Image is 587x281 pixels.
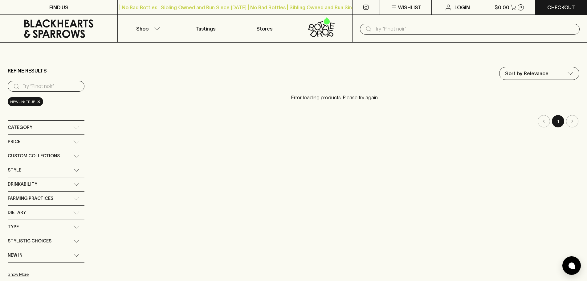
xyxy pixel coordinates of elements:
div: Price [8,135,84,149]
button: Shop [118,15,176,42]
p: Wishlist [398,4,422,11]
img: bubble-icon [569,262,575,269]
span: Farming Practices [8,195,53,202]
p: Refine Results [8,67,47,74]
span: Dietary [8,209,26,217]
input: Try "Pinot noir" [375,24,575,34]
span: Stylistic Choices [8,237,51,245]
span: Category [8,124,32,131]
button: Show More [8,268,88,281]
p: $0.00 [495,4,509,11]
p: Tastings [196,25,215,32]
div: Sort by Relevance [499,67,579,80]
span: new-in: true [10,99,35,105]
a: Stores [235,15,294,42]
div: Type [8,220,84,234]
div: Drinkability [8,177,84,191]
div: Style [8,163,84,177]
nav: pagination navigation [91,115,579,127]
span: Style [8,166,21,174]
div: New In [8,248,84,262]
span: New In [8,251,22,259]
p: 0 [520,6,522,9]
p: Stores [256,25,272,32]
div: Farming Practices [8,192,84,205]
p: Sort by Relevance [505,70,548,77]
p: Shop [136,25,149,32]
div: Custom Collections [8,149,84,163]
p: Login [455,4,470,11]
span: Type [8,223,19,231]
p: Checkout [547,4,575,11]
div: Stylistic Choices [8,234,84,248]
div: Dietary [8,206,84,220]
span: × [37,98,41,105]
div: Category [8,121,84,134]
a: Tastings [176,15,235,42]
p: FIND US [49,4,68,11]
span: Custom Collections [8,152,60,160]
span: Price [8,138,20,146]
input: Try “Pinot noir” [22,81,79,91]
button: page 1 [552,115,564,127]
p: Error loading products. Please try again. [91,88,579,107]
span: Drinkability [8,180,37,188]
